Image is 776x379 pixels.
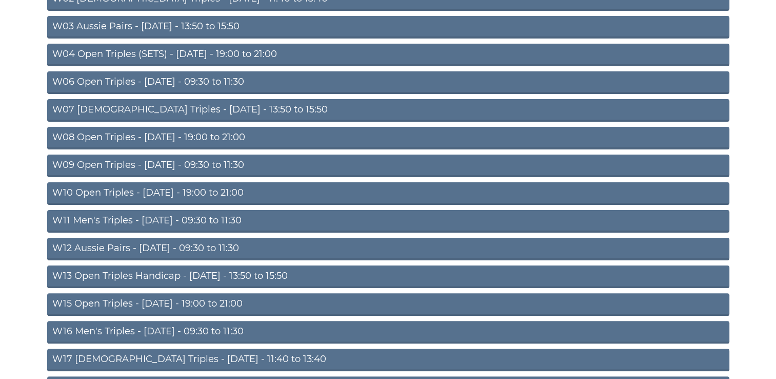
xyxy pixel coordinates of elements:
[47,321,729,344] a: W16 Men's Triples - [DATE] - 09:30 to 11:30
[47,127,729,149] a: W08 Open Triples - [DATE] - 19:00 to 21:00
[47,210,729,233] a: W11 Men's Triples - [DATE] - 09:30 to 11:30
[47,155,729,177] a: W09 Open Triples - [DATE] - 09:30 to 11:30
[47,99,729,122] a: W07 [DEMOGRAPHIC_DATA] Triples - [DATE] - 13:50 to 15:50
[47,16,729,39] a: W03 Aussie Pairs - [DATE] - 13:50 to 15:50
[47,238,729,260] a: W12 Aussie Pairs - [DATE] - 09:30 to 11:30
[47,71,729,94] a: W06 Open Triples - [DATE] - 09:30 to 11:30
[47,44,729,66] a: W04 Open Triples (SETS) - [DATE] - 19:00 to 21:00
[47,266,729,288] a: W13 Open Triples Handicap - [DATE] - 13:50 to 15:50
[47,182,729,205] a: W10 Open Triples - [DATE] - 19:00 to 21:00
[47,349,729,371] a: W17 [DEMOGRAPHIC_DATA] Triples - [DATE] - 11:40 to 13:40
[47,293,729,316] a: W15 Open Triples - [DATE] - 19:00 to 21:00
